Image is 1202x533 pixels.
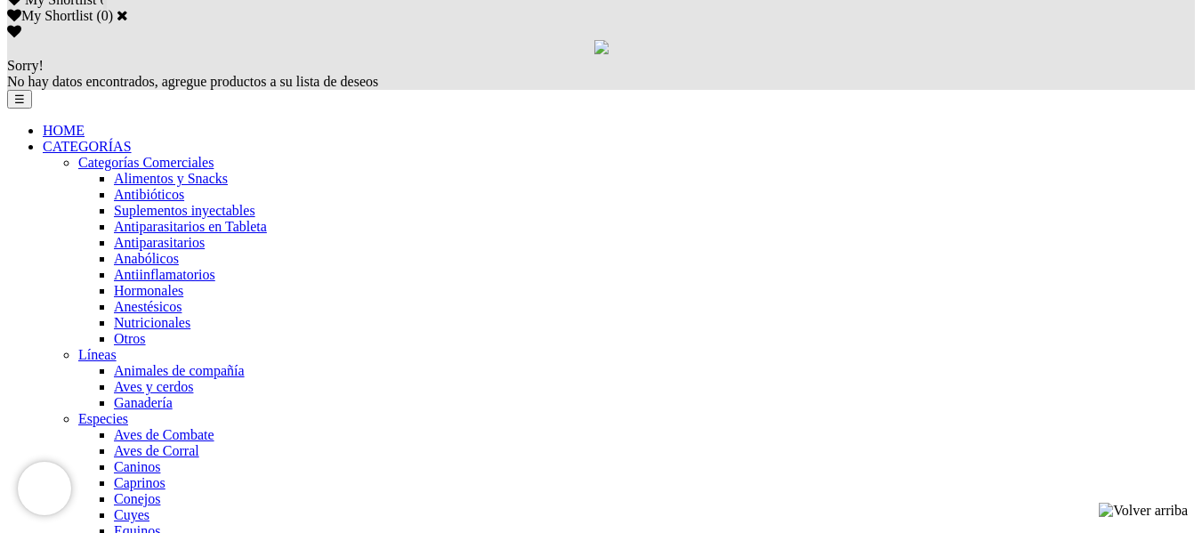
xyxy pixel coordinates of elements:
div: No hay datos encontrados, agregue productos a su lista de deseos [7,58,1195,90]
label: My Shortlist [7,8,93,23]
span: Sorry! [7,58,44,73]
a: Cuyes [114,507,149,522]
a: Líneas [78,347,117,362]
a: Anestésicos [114,299,182,314]
button: ☰ [7,90,32,109]
a: Especies [78,411,128,426]
a: Cerrar [117,8,128,22]
a: Alimentos y Snacks [114,171,228,186]
a: Antiparasitarios [114,235,205,250]
a: Antibióticos [114,187,184,202]
a: Nutricionales [114,315,190,330]
a: CATEGORÍAS [43,139,132,154]
a: Animales de compañía [114,363,245,378]
a: Aves de Corral [114,443,199,458]
a: Aves y cerdos [114,379,193,394]
img: Volver arriba [1099,503,1188,519]
iframe: Brevo live chat [18,462,71,515]
a: Suplementos inyectables [114,203,255,218]
a: Otros [114,331,146,346]
a: HOME [43,123,85,138]
img: loading.gif [594,40,609,54]
a: Conejos [114,491,160,506]
a: Caninos [114,459,160,474]
span: ( ) [96,8,113,23]
a: Hormonales [114,283,183,298]
label: 0 [101,8,109,23]
a: Ganadería [114,395,173,410]
a: Caprinos [114,475,165,490]
a: Aves de Combate [114,427,214,442]
a: Antiinflamatorios [114,267,215,282]
a: Antiparasitarios en Tableta [114,219,267,234]
a: Anabólicos [114,251,179,266]
a: Categorías Comerciales [78,155,214,170]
